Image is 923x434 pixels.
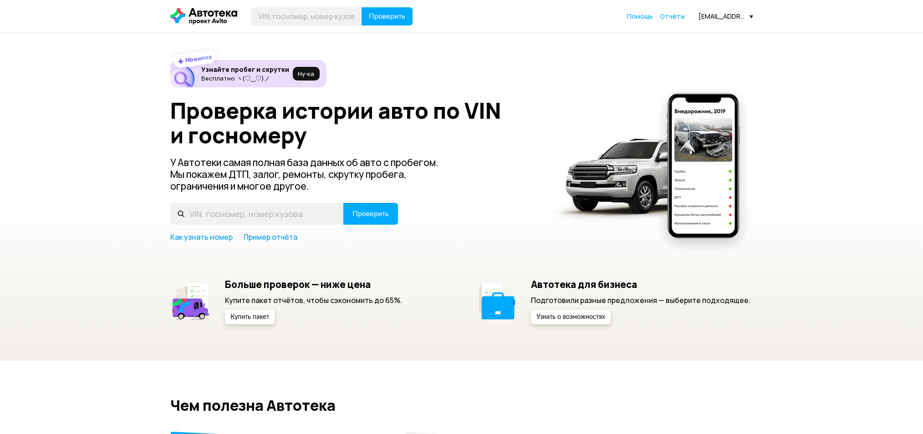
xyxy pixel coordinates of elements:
h5: Больше проверок — ниже цена [225,278,402,290]
button: Проверить [343,203,398,225]
button: Проверить [362,7,413,25]
span: Отчёты [660,12,685,20]
span: Ну‑ка [298,70,314,77]
span: Помощь [627,12,653,20]
a: Как узнать номер [170,232,233,242]
span: Узнать о возможностях [536,314,605,320]
a: Пример отчёта [244,232,297,242]
h5: Автотека для бизнеса [531,278,750,290]
button: Узнать о возможностях [531,310,611,324]
input: VIN, госномер, номер кузова [170,203,344,225]
h1: Проверка истории авто по VIN и госномеру [170,98,541,147]
strong: Новинка [184,52,212,64]
a: Отчёты [660,12,685,21]
span: Проверить [352,210,389,217]
p: Купите пакет отчётов, чтобы сэкономить до 65%. [225,295,402,305]
p: Бесплатно ヽ(♡‿♡)ノ [201,75,289,82]
span: Проверить [369,13,405,20]
div: [EMAIL_ADDRESS][DOMAIN_NAME] [699,12,753,20]
button: Купить пакет [225,310,275,324]
span: Купить пакет [230,314,269,320]
h2: Чем полезна Автотека [170,397,753,414]
a: Помощь [627,12,653,21]
h6: Узнайте пробег и скрутки [201,66,289,74]
p: У Автотеки самая полная база данных об авто с пробегом. Мы покажем ДТП, залог, ремонты, скрутку п... [170,156,454,192]
input: VIN, госномер, номер кузова [251,7,362,25]
p: Подготовили разные предложения — выберите подходящее. [531,295,750,305]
